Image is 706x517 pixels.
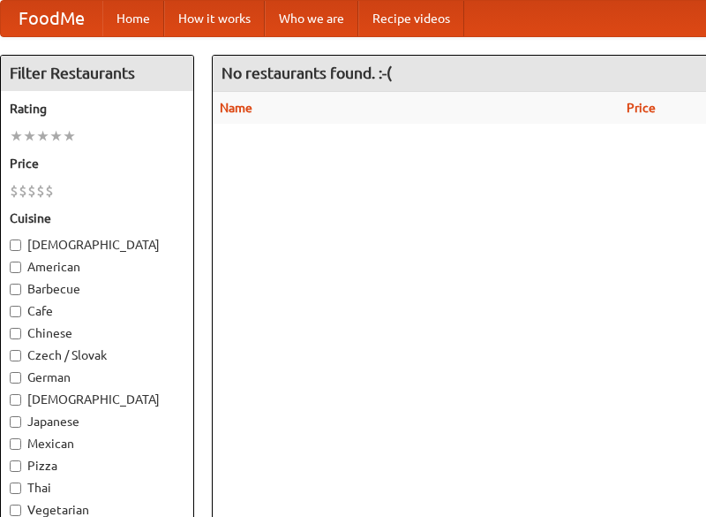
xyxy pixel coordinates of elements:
li: $ [27,181,36,201]
li: $ [45,181,54,201]
label: Czech / Slovak [10,346,184,364]
a: Recipe videos [358,1,464,36]
li: ★ [63,126,76,146]
a: Home [102,1,164,36]
input: [DEMOGRAPHIC_DATA] [10,239,21,251]
input: [DEMOGRAPHIC_DATA] [10,394,21,406]
input: American [10,262,21,273]
a: Who we are [265,1,358,36]
h5: Price [10,155,184,172]
label: Chinese [10,324,184,342]
label: Barbecue [10,280,184,298]
li: $ [36,181,45,201]
li: ★ [36,126,49,146]
label: Thai [10,479,184,497]
input: German [10,372,21,384]
input: Cafe [10,306,21,317]
input: Thai [10,483,21,494]
li: $ [19,181,27,201]
h5: Cuisine [10,209,184,227]
h4: Filter Restaurants [1,56,193,91]
label: Cafe [10,302,184,320]
ng-pluralize: No restaurants found. :-( [222,65,392,81]
label: [DEMOGRAPHIC_DATA] [10,236,184,254]
a: FoodMe [1,1,102,36]
input: Chinese [10,328,21,339]
a: Name [220,101,252,115]
li: ★ [49,126,63,146]
input: Japanese [10,416,21,428]
li: $ [10,181,19,201]
label: American [10,258,184,276]
label: [DEMOGRAPHIC_DATA] [10,391,184,408]
label: German [10,369,184,386]
label: Pizza [10,457,184,475]
input: Vegetarian [10,505,21,516]
input: Pizza [10,460,21,472]
a: Price [627,101,656,115]
a: How it works [164,1,265,36]
li: ★ [10,126,23,146]
label: Mexican [10,435,184,452]
input: Czech / Slovak [10,350,21,361]
li: ★ [23,126,36,146]
input: Barbecue [10,284,21,295]
label: Japanese [10,413,184,430]
input: Mexican [10,438,21,450]
h5: Rating [10,100,184,118]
